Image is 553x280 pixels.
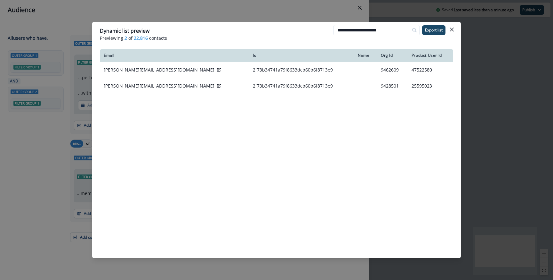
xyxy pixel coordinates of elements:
[100,27,149,35] p: Dynamic list preview
[253,53,350,58] div: Id
[100,35,453,41] p: Previewing of contacts
[358,53,373,58] div: Name
[124,35,127,41] span: 2
[447,24,457,35] button: Close
[104,53,245,58] div: Email
[412,53,449,58] div: Product User Id
[104,67,214,73] p: [PERSON_NAME][EMAIL_ADDRESS][DOMAIN_NAME]
[408,62,453,78] td: 47522580
[377,62,408,78] td: 9462609
[422,25,445,35] button: Export list
[377,78,408,94] td: 9428501
[381,53,404,58] div: Org Id
[249,78,354,94] td: 2f73b34741a79f8633dcb60b6f8713e9
[425,28,443,32] p: Export list
[104,83,214,89] p: [PERSON_NAME][EMAIL_ADDRESS][DOMAIN_NAME]
[249,62,354,78] td: 2f73b34741a79f8633dcb60b6f8713e9
[134,35,148,41] span: 22,816
[408,78,453,94] td: 25595023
